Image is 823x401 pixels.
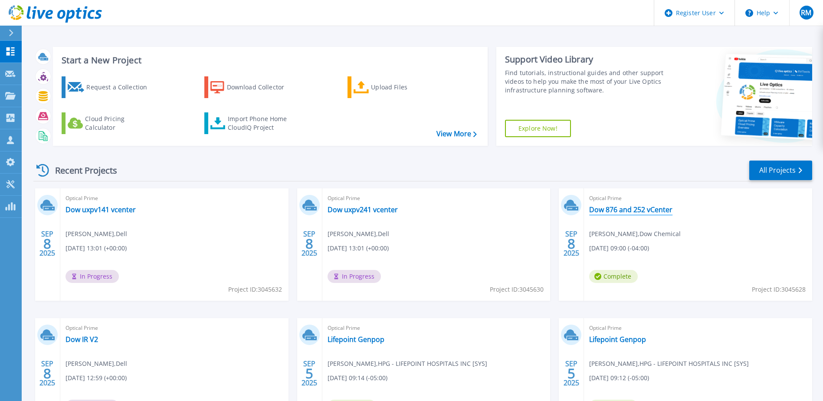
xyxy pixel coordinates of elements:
div: SEP 2025 [563,228,580,260]
span: 5 [567,370,575,377]
span: Optical Prime [589,323,807,333]
span: Optical Prime [66,194,283,203]
span: [PERSON_NAME] , Dell [328,229,389,239]
span: Optical Prime [328,323,545,333]
span: In Progress [66,270,119,283]
span: Optical Prime [66,323,283,333]
div: Import Phone Home CloudIQ Project [228,115,295,132]
div: SEP 2025 [301,358,318,389]
span: [PERSON_NAME] , Dell [66,229,127,239]
div: Cloud Pricing Calculator [85,115,154,132]
div: Find tutorials, instructional guides and other support videos to help you make the most of your L... [505,69,666,95]
div: Upload Files [371,79,440,96]
span: RM [801,9,811,16]
span: 8 [567,240,575,247]
span: [DATE] 09:14 (-05:00) [328,373,387,383]
span: Optical Prime [589,194,807,203]
div: SEP 2025 [39,228,56,260]
span: [DATE] 09:12 (-05:00) [589,373,649,383]
a: Dow uxpv241 vcenter [328,205,398,214]
span: Optical Prime [328,194,545,203]
a: Dow uxpv141 vcenter [66,205,136,214]
div: Recent Projects [33,160,129,181]
span: Project ID: 3045632 [228,285,282,294]
a: Lifepoint Genpop [589,335,646,344]
a: Explore Now! [505,120,571,137]
a: Dow IR V2 [66,335,98,344]
a: Cloud Pricing Calculator [62,112,158,134]
span: [PERSON_NAME] , Dell [66,359,127,368]
h3: Start a New Project [62,56,476,65]
span: Complete [589,270,638,283]
span: Project ID: 3045628 [752,285,806,294]
a: Dow 876 and 252 vCenter [589,205,672,214]
div: Support Video Library [505,54,666,65]
div: SEP 2025 [301,228,318,260]
span: [DATE] 09:00 (-04:00) [589,243,649,253]
div: SEP 2025 [563,358,580,389]
span: 5 [305,370,313,377]
span: [DATE] 13:01 (+00:00) [328,243,389,253]
span: [DATE] 12:59 (+00:00) [66,373,127,383]
span: 8 [43,370,51,377]
span: 8 [43,240,51,247]
a: Lifepoint Genpop [328,335,384,344]
span: In Progress [328,270,381,283]
div: Request a Collection [86,79,156,96]
span: [PERSON_NAME] , HPG - LIFEPOINT HOSPITALS INC [SYS] [589,359,749,368]
a: Upload Files [348,76,444,98]
span: [PERSON_NAME] , Dow Chemical [589,229,681,239]
a: Download Collector [204,76,301,98]
span: Project ID: 3045630 [490,285,544,294]
a: All Projects [749,161,812,180]
a: Request a Collection [62,76,158,98]
a: View More [436,130,477,138]
span: [DATE] 13:01 (+00:00) [66,243,127,253]
div: SEP 2025 [39,358,56,389]
div: Download Collector [227,79,296,96]
span: [PERSON_NAME] , HPG - LIFEPOINT HOSPITALS INC [SYS] [328,359,487,368]
span: 8 [305,240,313,247]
